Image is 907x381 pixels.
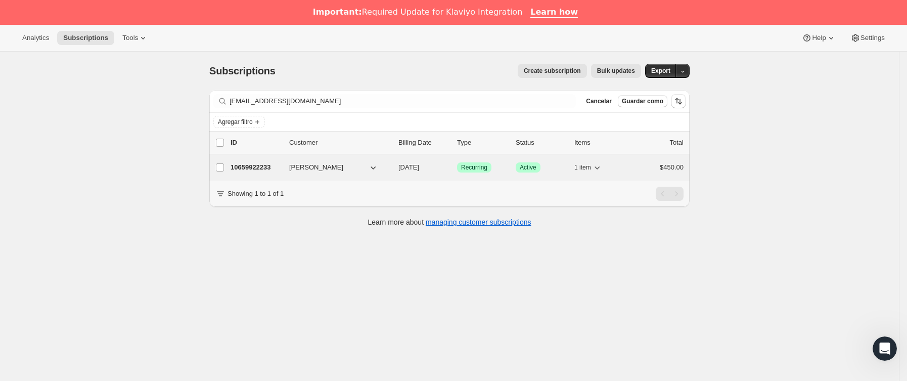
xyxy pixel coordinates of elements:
span: $450.00 [660,163,684,171]
span: Settings [860,34,885,42]
b: Important: [313,7,362,17]
p: ID [231,138,281,148]
input: Filter subscribers [230,94,576,108]
p: Billing Date [398,138,449,148]
button: Subscriptions [57,31,114,45]
span: [PERSON_NAME] [289,162,343,173]
p: Showing 1 to 1 of 1 [228,189,284,199]
span: [DATE] [398,163,419,171]
span: 1 item [574,163,591,172]
a: managing customer subscriptions [426,218,531,226]
div: Type [457,138,508,148]
a: Learn how [530,7,578,18]
button: Agregar filtro [213,116,265,128]
span: Active [520,163,536,172]
button: Export [645,64,676,78]
span: Subscriptions [63,34,108,42]
button: Guardar como [618,95,667,107]
span: Tools [122,34,138,42]
div: Items [574,138,625,148]
button: Ordenar los resultados [671,94,686,108]
span: Bulk updates [597,67,635,75]
div: IDCustomerBilling DateTypeStatusItemsTotal [231,138,684,148]
button: Create subscription [518,64,587,78]
p: 10659922233 [231,162,281,173]
span: Export [651,67,670,75]
button: 1 item [574,160,602,175]
span: Cancelar [586,97,612,105]
nav: Paginación [656,187,684,201]
button: Cancelar [582,95,616,107]
button: Analytics [16,31,55,45]
button: Tools [116,31,154,45]
span: Guardar como [622,97,663,105]
span: Create subscription [524,67,581,75]
span: Analytics [22,34,49,42]
span: Agregar filtro [218,118,253,126]
div: 10659922233[PERSON_NAME][DATE]LogradoRecurringLogradoActive1 item$450.00 [231,160,684,175]
button: Settings [844,31,891,45]
p: Learn more about [368,217,531,227]
button: Bulk updates [591,64,641,78]
iframe: Intercom live chat [873,336,897,361]
span: Help [812,34,826,42]
span: Subscriptions [209,65,276,76]
p: Customer [289,138,390,148]
p: Status [516,138,566,148]
p: Total [670,138,684,148]
div: Required Update for Klaviyo Integration [313,7,522,17]
button: Help [796,31,842,45]
span: Recurring [461,163,487,172]
button: [PERSON_NAME] [283,159,384,176]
